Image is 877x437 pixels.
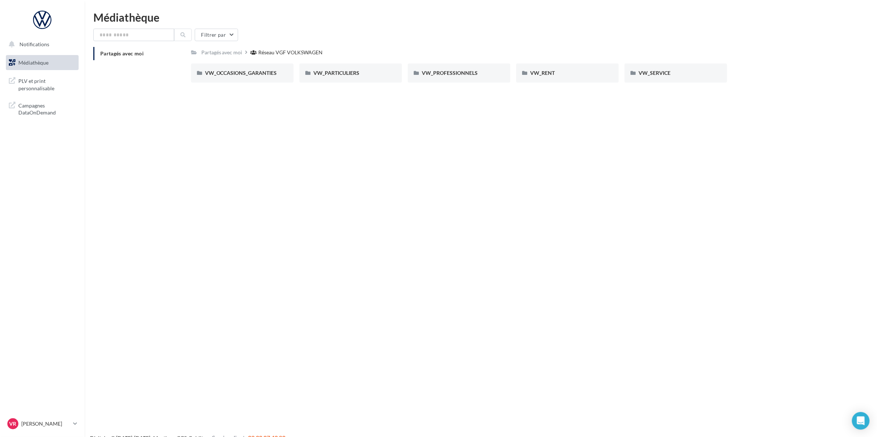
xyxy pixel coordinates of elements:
span: VW_PROFESSIONNELS [422,70,478,76]
button: Filtrer par [195,29,238,41]
div: Réseau VGF VOLKSWAGEN [259,49,323,56]
div: Médiathèque [93,12,868,23]
p: [PERSON_NAME] [21,420,70,427]
span: Campagnes DataOnDemand [18,101,76,116]
a: VR [PERSON_NAME] [6,417,79,431]
a: Campagnes DataOnDemand [4,98,80,119]
span: VW_PARTICULIERS [313,70,359,76]
span: VW_SERVICE [639,70,671,76]
span: Notifications [19,41,49,47]
div: Open Intercom Messenger [852,412,870,430]
span: PLV et print personnalisable [18,76,76,92]
span: Partagés avec moi [100,50,144,57]
button: Notifications [4,37,77,52]
a: Médiathèque [4,55,80,70]
a: PLV et print personnalisable [4,73,80,95]
span: Médiathèque [18,59,48,66]
div: Partagés avec moi [201,49,242,56]
span: VW_OCCASIONS_GARANTIES [205,70,277,76]
span: VR [10,420,17,427]
span: VW_RENT [530,70,555,76]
